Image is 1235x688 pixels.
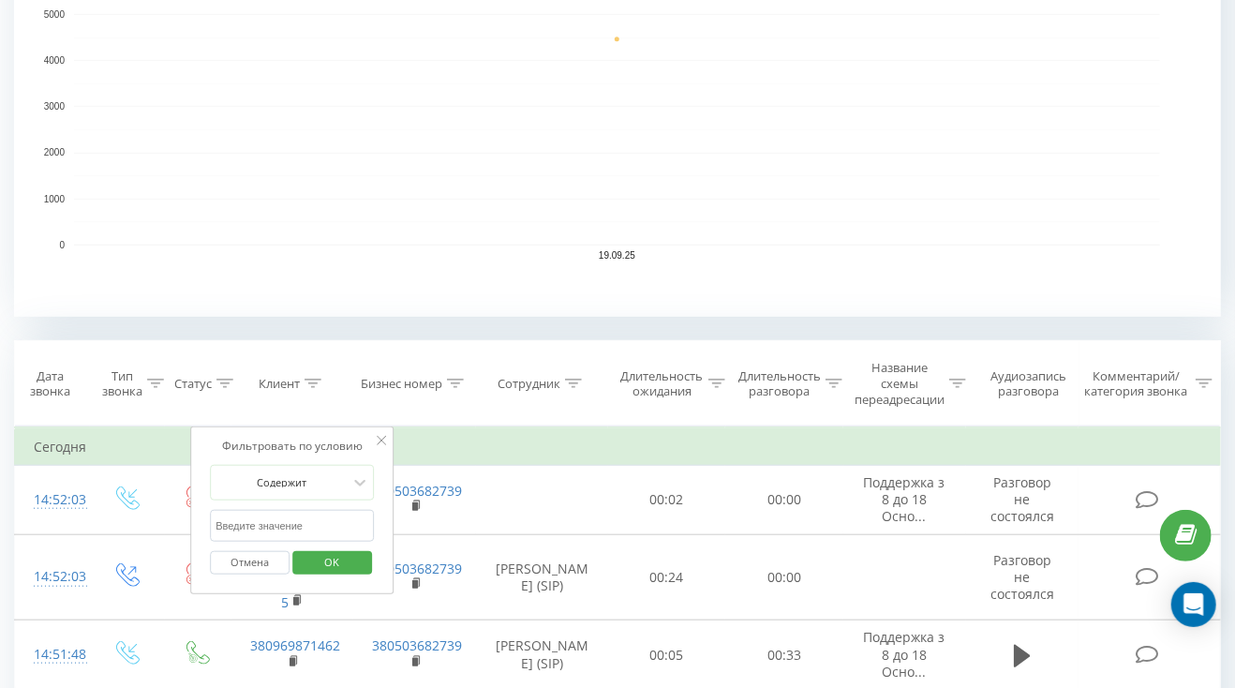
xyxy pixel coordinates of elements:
[59,240,65,250] text: 0
[372,482,462,500] a: 380503682739
[864,628,945,680] span: Поддержка з 8 до 18 Осно...
[34,482,71,518] div: 14:52:03
[44,148,66,158] text: 2000
[599,251,635,262] text: 19.09.25
[621,368,704,400] div: Длительность ожидания
[725,466,843,535] td: 00:00
[372,560,462,577] a: 380503682739
[210,551,290,575] button: Отмена
[34,559,71,595] div: 14:52:03
[44,194,66,204] text: 1000
[608,534,726,621] td: 00:24
[15,368,85,400] div: Дата звонка
[361,376,442,392] div: Бизнес номер
[210,437,375,456] div: Фильтровать по условию
[44,9,66,20] text: 5000
[15,428,1221,466] td: Сегодня
[210,510,375,543] input: Введите значение
[608,466,726,535] td: 00:02
[725,534,843,621] td: 00:00
[476,534,608,621] td: [PERSON_NAME] (SIP)
[498,376,560,392] div: Сотрудник
[102,368,142,400] div: Тип звонка
[864,473,945,525] span: Поддержка з 8 до 18 Осно...
[1081,368,1191,400] div: Комментарий/категория звонка
[983,368,1075,400] div: Аудиозапись разговора
[44,55,66,66] text: 4000
[738,368,821,400] div: Длительность разговора
[855,360,945,408] div: Название схемы переадресации
[305,547,358,576] span: OK
[44,102,66,112] text: 3000
[990,551,1054,603] span: Разговор не состоялся
[250,636,340,654] a: 380969871462
[174,376,212,392] div: Статус
[259,376,300,392] div: Клиент
[34,636,71,673] div: 14:51:48
[1171,582,1216,627] div: Open Intercom Messenger
[292,551,372,575] button: OK
[372,636,462,654] a: 380503682739
[990,473,1054,525] span: Разговор не состоялся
